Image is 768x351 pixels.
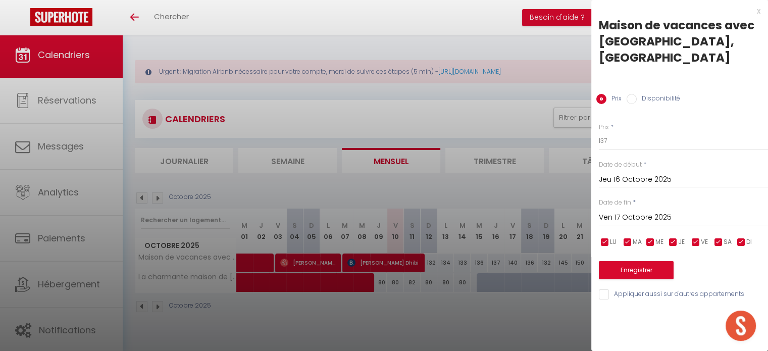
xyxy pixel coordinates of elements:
button: Enregistrer [599,261,674,279]
span: SA [724,237,732,247]
label: Date de fin [599,198,631,208]
span: ME [655,237,663,247]
div: x [591,5,760,17]
span: DI [746,237,752,247]
span: MA [633,237,642,247]
div: Maison de vacances avec [GEOGRAPHIC_DATA], [GEOGRAPHIC_DATA] [599,17,760,66]
span: JE [678,237,685,247]
label: Prix [599,123,609,132]
label: Prix [606,94,622,105]
div: Ouvrir le chat [726,311,756,341]
label: Date de début [599,160,642,170]
span: VE [701,237,708,247]
span: LU [610,237,617,247]
label: Disponibilité [637,94,680,105]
